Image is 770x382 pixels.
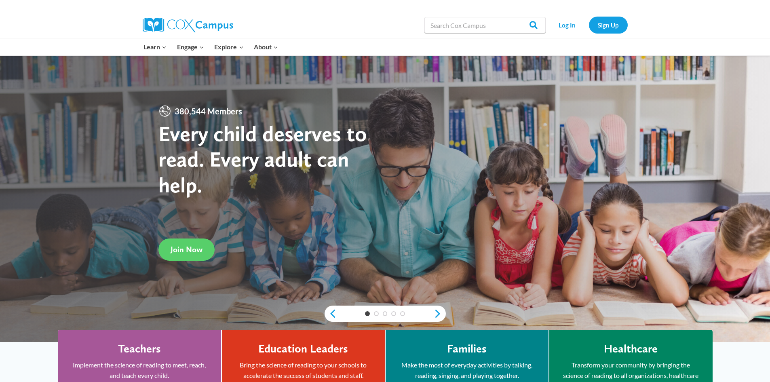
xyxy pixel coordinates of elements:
[550,17,585,33] a: Log In
[325,306,446,322] div: content slider buttons
[143,42,167,52] span: Learn
[234,360,373,380] p: Bring the science of reading to your schools to accelerate the success of students and staff.
[398,360,536,380] p: Make the most of everyday activities by talking, reading, singing, and playing together.
[171,245,203,254] span: Join Now
[434,309,446,319] a: next
[254,42,278,52] span: About
[158,120,367,198] strong: Every child deserves to read. Every adult can help.
[424,17,546,33] input: Search Cox Campus
[118,342,161,356] h4: Teachers
[391,311,396,316] a: 4
[550,17,628,33] nav: Secondary Navigation
[365,311,370,316] a: 1
[171,105,245,118] span: 380,544 Members
[177,42,204,52] span: Engage
[589,17,628,33] a: Sign Up
[325,309,337,319] a: previous
[383,311,388,316] a: 3
[70,360,209,380] p: Implement the science of reading to meet, reach, and teach every child.
[374,311,379,316] a: 2
[447,342,487,356] h4: Families
[604,342,658,356] h4: Healthcare
[258,342,348,356] h4: Education Leaders
[214,42,243,52] span: Explore
[139,38,283,55] nav: Primary Navigation
[158,238,215,261] a: Join Now
[143,18,233,32] img: Cox Campus
[400,311,405,316] a: 5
